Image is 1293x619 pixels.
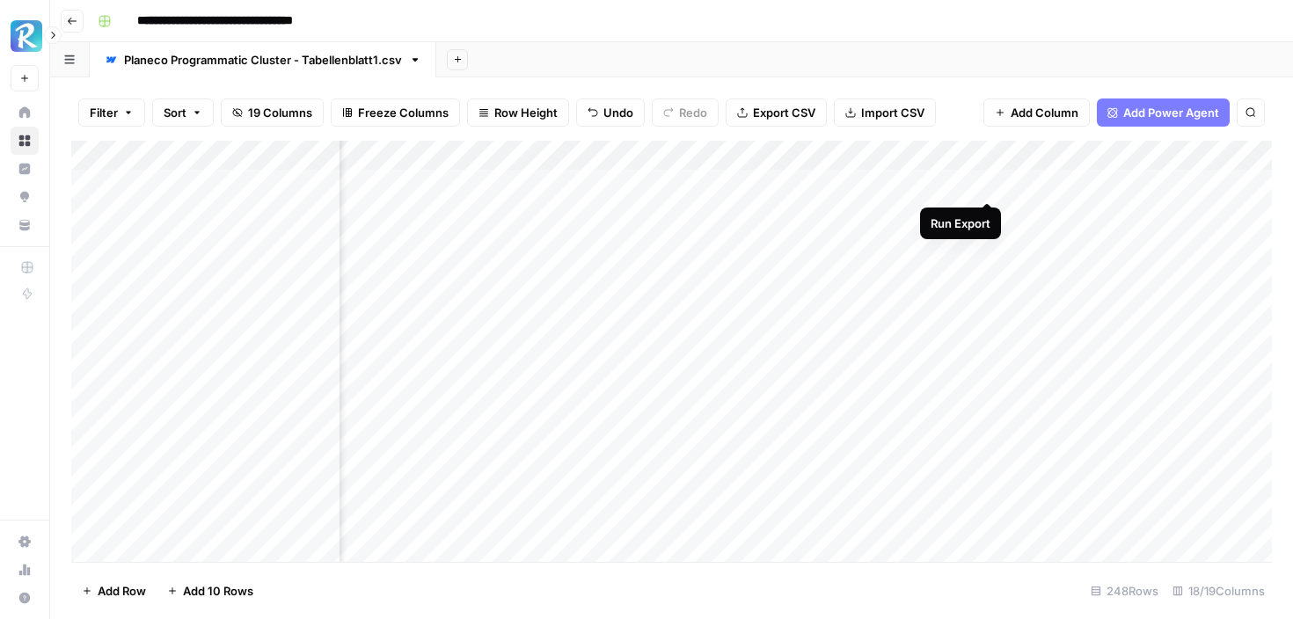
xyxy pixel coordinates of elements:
img: Radyant Logo [11,20,42,52]
button: Workspace: Radyant [11,14,39,58]
span: Freeze Columns [358,104,449,121]
div: 18/19 Columns [1165,577,1272,605]
button: Freeze Columns [331,98,460,127]
span: Add Power Agent [1123,104,1219,121]
a: Home [11,98,39,127]
div: Run Export [931,215,990,232]
span: Add Row [98,582,146,600]
button: Row Height [467,98,569,127]
span: Undo [603,104,633,121]
span: Redo [679,104,707,121]
button: Sort [152,98,214,127]
span: Filter [90,104,118,121]
button: 19 Columns [221,98,324,127]
button: Add 10 Rows [157,577,264,605]
a: Usage [11,556,39,584]
a: Opportunities [11,183,39,211]
button: Undo [576,98,645,127]
div: Planeco Programmatic Cluster - Tabellenblatt1.csv [124,51,402,69]
button: Filter [78,98,145,127]
button: Add Power Agent [1097,98,1230,127]
a: Planeco Programmatic Cluster - Tabellenblatt1.csv [90,42,436,77]
span: Sort [164,104,186,121]
span: Add 10 Rows [183,582,253,600]
a: Settings [11,528,39,556]
a: Browse [11,127,39,155]
a: Your Data [11,211,39,239]
button: Redo [652,98,719,127]
button: Help + Support [11,584,39,612]
span: Import CSV [861,104,924,121]
div: 248 Rows [1084,577,1165,605]
span: Add Column [1011,104,1078,121]
a: Insights [11,155,39,183]
span: 19 Columns [248,104,312,121]
button: Import CSV [834,98,936,127]
span: Row Height [494,104,558,121]
button: Export CSV [726,98,827,127]
button: Add Row [71,577,157,605]
span: Export CSV [753,104,815,121]
button: Add Column [983,98,1090,127]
